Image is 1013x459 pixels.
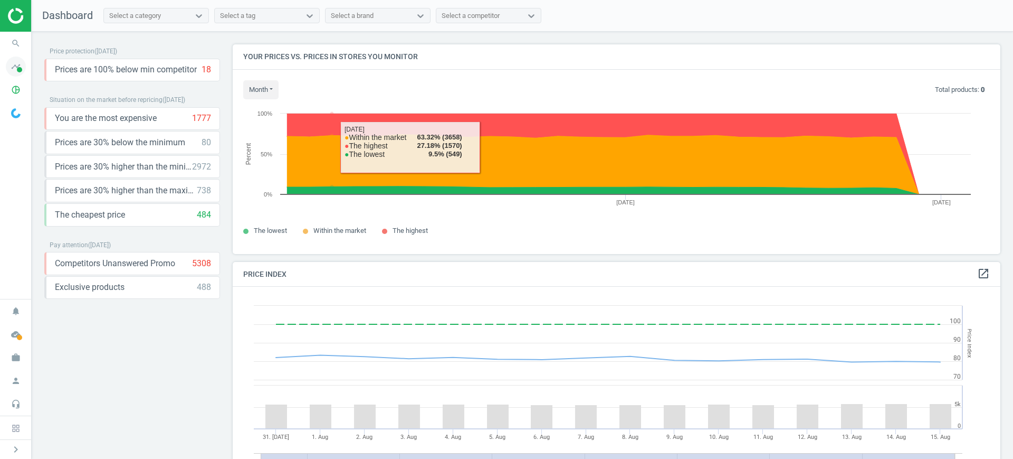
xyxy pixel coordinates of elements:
tspan: 8. Aug [622,434,638,441]
span: Prices are 30% higher than the maximal [55,185,197,196]
div: 80 [202,137,211,148]
text: 70 [953,373,961,380]
tspan: [DATE] [616,199,635,205]
h4: Price Index [233,262,1000,287]
span: The highest [393,227,428,235]
i: notifications [6,301,26,321]
text: 0% [264,191,272,198]
img: wGWNvw8QSZomAAAAABJRU5ErkJggg== [11,108,21,118]
i: cloud_done [6,324,26,344]
p: Total products: [935,85,985,95]
div: 488 [197,282,211,293]
text: 100 [950,317,961,325]
span: ( [DATE] ) [94,48,117,55]
tspan: Percent [245,143,252,165]
tspan: 12. Aug [798,434,817,441]
div: Select a tag [220,11,255,21]
text: 50% [261,151,272,157]
tspan: 4. Aug [445,434,461,441]
i: person [6,371,26,391]
span: Prices are 30% below the minimum [55,137,185,148]
text: 0 [958,423,961,429]
span: Situation on the market before repricing [50,96,163,104]
img: ajHJNr6hYgQAAAAASUVORK5CYII= [8,8,83,24]
span: ( [DATE] ) [163,96,185,104]
span: Prices are 30% higher than the minimum [55,161,192,173]
div: 738 [197,185,211,196]
div: 484 [197,209,211,221]
span: Exclusive products [55,282,125,293]
tspan: 6. Aug [533,434,550,441]
i: timeline [6,57,26,77]
tspan: 3. Aug [400,434,417,441]
i: chevron_right [9,443,22,456]
tspan: 11. Aug [753,434,773,441]
tspan: 5. Aug [489,434,505,441]
tspan: [DATE] [932,199,951,205]
span: Prices are 100% below min competitor [55,64,197,76]
tspan: 13. Aug [842,434,862,441]
i: headset_mic [6,394,26,414]
span: Dashboard [42,9,93,22]
button: month [243,80,279,99]
tspan: Price Index [966,329,973,358]
span: ( [DATE] ) [88,241,111,249]
tspan: 1. Aug [312,434,328,441]
a: open_in_new [977,267,990,281]
span: Pay attention [50,241,88,249]
tspan: 9. Aug [666,434,683,441]
i: pie_chart_outlined [6,80,26,100]
text: 5k [954,401,961,408]
div: Select a brand [331,11,374,21]
div: 5308 [192,258,211,269]
span: Competitors Unanswered Promo [55,258,175,269]
i: open_in_new [977,267,990,280]
tspan: 2. Aug [356,434,372,441]
span: Within the market [313,227,366,235]
i: search [6,33,26,53]
span: The lowest [254,227,287,235]
button: chevron_right [3,443,29,456]
h4: Your prices vs. prices in stores you monitor [233,44,1000,69]
tspan: 7. Aug [578,434,594,441]
div: 1777 [192,113,211,124]
span: Price protection [50,48,94,55]
i: work [6,348,26,368]
tspan: 15. Aug [931,434,950,441]
tspan: 31. [DATE] [263,434,289,441]
text: 90 [953,336,961,343]
tspan: 14. Aug [886,434,906,441]
tspan: 10. Aug [709,434,729,441]
text: 100% [257,110,272,117]
div: Select a category [109,11,161,21]
div: 18 [202,64,211,76]
b: 0 [981,86,985,93]
text: 80 [953,354,961,362]
div: 2972 [192,161,211,173]
div: Select a competitor [442,11,500,21]
span: The cheapest price [55,209,125,221]
span: You are the most expensive [55,113,157,124]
